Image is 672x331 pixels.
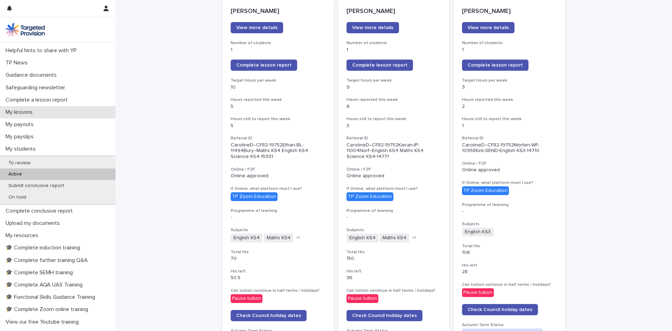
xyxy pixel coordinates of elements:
h3: Referral ID [231,136,325,141]
span: Complete lesson report [236,63,292,68]
span: English KS3 [462,228,493,236]
p: Upload my documents [3,220,65,227]
p: - [346,214,441,220]
p: On hold [3,194,32,200]
h3: Online / F2F [462,161,557,166]
p: My payouts [3,121,39,128]
a: Check Council holiday dates [231,310,307,321]
a: View more details [462,22,514,33]
p: 6 [346,104,441,110]
p: 3 [346,123,441,129]
p: My lessons [3,109,38,116]
h3: Hours reported this week [231,97,325,103]
h3: Online / F2F [346,167,441,172]
h3: Number of students [346,40,441,46]
h3: If Online, what platform must I use? [462,180,557,186]
span: English KS4 [346,234,378,242]
p: - [231,214,325,220]
p: 1 [462,47,557,53]
p: 5 [231,104,325,110]
span: View more details [236,25,278,30]
p: 🎓 Functional Skills Guidance Training [3,294,101,301]
p: 🎓 Complete AQA UAS Training [3,282,88,288]
p: 🎓 Complete SEMH training [3,269,78,276]
span: Check Council holiday dates [352,313,417,318]
h3: Number of students [231,40,325,46]
h3: Hours still to report this week [462,116,557,122]
h3: Can tuition continue in half terms / holidays? [346,288,441,294]
h3: Hrs left [231,269,325,274]
p: CarolineD--CF82-19752Morten-WF-10958Kirk-SEND-English KS3-14710 [462,142,557,154]
p: Online approved [462,167,557,173]
p: Complete conclusive report [3,208,78,214]
p: Complete a lesson report [3,97,73,103]
span: + 1 [412,236,416,240]
h3: Hours still to report this week [346,116,441,122]
p: To review [3,160,36,166]
p: 🎓 Complete further training Q&A [3,257,93,264]
p: 28 [462,269,557,275]
h3: Online / F2F [231,167,325,172]
img: M5nRWzHhSzIhMunXDL62 [6,23,45,37]
p: 10 [231,84,325,90]
p: 36 [346,275,441,281]
p: [PERSON_NAME] [231,8,325,15]
p: 🎓 Complete induction training [3,244,86,251]
span: View more details [468,25,509,30]
h3: Total Hrs [462,243,557,249]
a: Complete lesson report [346,60,413,71]
p: 1 [231,47,325,53]
div: TP Zoom Education [231,192,278,201]
h3: Programme of learning [346,208,441,214]
span: Complete lesson report [468,63,523,68]
p: [PERSON_NAME] [346,8,441,15]
p: 🎓 Complete Zoom online training [3,306,94,313]
p: My payslips [3,133,39,140]
h3: Hours reported this week [462,97,557,103]
p: 2 [462,104,557,110]
a: View more details [346,22,399,33]
h3: Target hours per week [346,78,441,83]
p: Safeguarding newsletter [3,84,71,91]
h3: Hours still to report this week [231,116,325,122]
p: TP News [3,60,33,66]
div: Pause tuition [231,294,262,303]
p: 3 [462,84,557,90]
p: Online approved [231,173,325,179]
a: View more details [231,22,283,33]
span: Check Council holiday dates [236,313,301,318]
h3: If Online, what platform must I use? [346,186,441,192]
p: 1 [462,123,557,129]
p: 70 [231,256,325,262]
p: CarolineD--CF82-19752Kieran-IP-11004Norf--English KS4 Maths KS4 Science KS4-14771 [346,142,441,160]
span: View more details [352,25,393,30]
a: Complete lesson report [462,60,528,71]
span: English KS4 [231,234,262,242]
a: Check Council holiday dates [346,310,422,321]
p: Submit conclusive report [3,183,70,189]
h3: Hrs left [346,269,441,274]
p: My resources [3,232,44,239]
h3: Total Hrs [231,249,325,255]
h3: Subjects [231,227,325,233]
div: Pause tuition [346,294,378,303]
p: 5 [231,123,325,129]
span: Complete lesson report [352,63,407,68]
h3: Subjects [462,221,557,227]
p: 106 [462,250,557,256]
h3: Target hours per week [462,78,557,83]
p: 150 [346,256,441,262]
a: Check Council holiday dates [462,304,538,315]
p: [PERSON_NAME] [462,8,557,15]
h3: Hrs left [462,263,557,268]
h3: Programme of learning [231,208,325,214]
div: Pause tuition [462,288,494,297]
p: View our free Youtube training [3,319,84,325]
span: Maths KS4 [380,234,409,242]
a: Complete lesson report [231,60,297,71]
h3: Autumn Term Status [462,322,557,328]
p: - [462,208,557,214]
p: Helpful hints to share with YP [3,47,82,54]
span: Check Council holiday dates [468,307,532,312]
h3: Total Hrs [346,249,441,255]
